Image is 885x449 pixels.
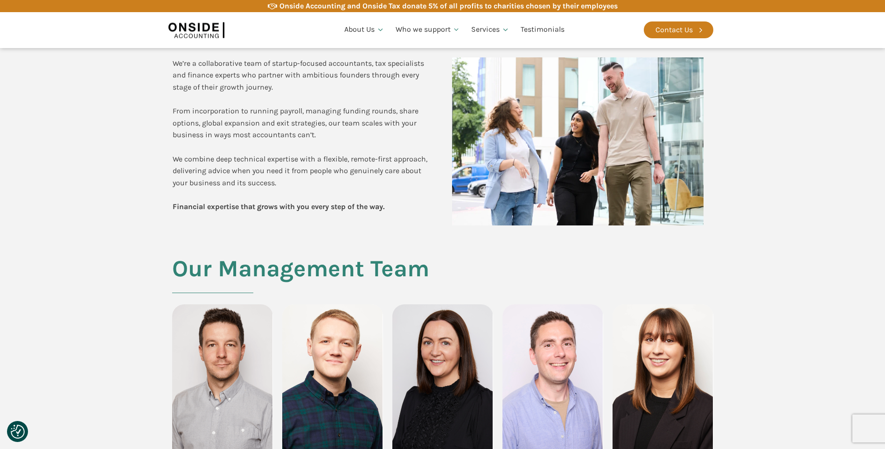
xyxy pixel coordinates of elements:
[173,57,433,213] div: We’re a collaborative team of startup-focused accountants, tax specialists and finance experts wh...
[11,425,25,439] button: Consent Preferences
[339,14,390,46] a: About Us
[172,256,429,304] h2: Our Management Team
[390,14,466,46] a: Who we support
[173,202,384,211] b: Financial expertise that grows with you every step of the way.
[644,21,713,38] a: Contact Us
[515,14,570,46] a: Testimonials
[466,14,515,46] a: Services
[168,19,224,41] img: Onside Accounting
[11,425,25,439] img: Revisit consent button
[655,24,693,36] div: Contact Us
